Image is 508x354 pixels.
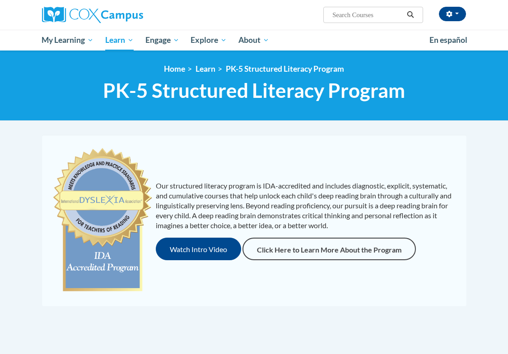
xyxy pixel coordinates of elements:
[429,35,467,45] span: En español
[404,9,417,20] button: Search
[42,7,143,23] img: Cox Campus
[185,30,233,51] a: Explore
[42,35,93,46] span: My Learning
[35,30,473,51] div: Main menu
[238,35,269,46] span: About
[105,35,134,46] span: Learn
[156,238,241,260] button: Watch Intro Video
[196,64,215,74] a: Learn
[145,35,179,46] span: Engage
[164,64,185,74] a: Home
[233,30,275,51] a: About
[51,144,154,297] img: c477cda6-e343-453b-bfce-d6f9e9818e1c.png
[140,30,185,51] a: Engage
[103,78,405,102] span: PK-5 Structured Literacy Program
[439,7,466,21] button: Account Settings
[42,7,174,23] a: Cox Campus
[156,181,457,230] p: Our structured literacy program is IDA-accredited and includes diagnostic, explicit, systematic, ...
[36,30,100,51] a: My Learning
[424,31,473,50] a: En español
[242,238,416,260] a: Click Here to Learn More About the Program
[99,30,140,51] a: Learn
[191,35,227,46] span: Explore
[226,64,344,74] a: PK-5 Structured Literacy Program
[331,9,404,20] input: Search Courses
